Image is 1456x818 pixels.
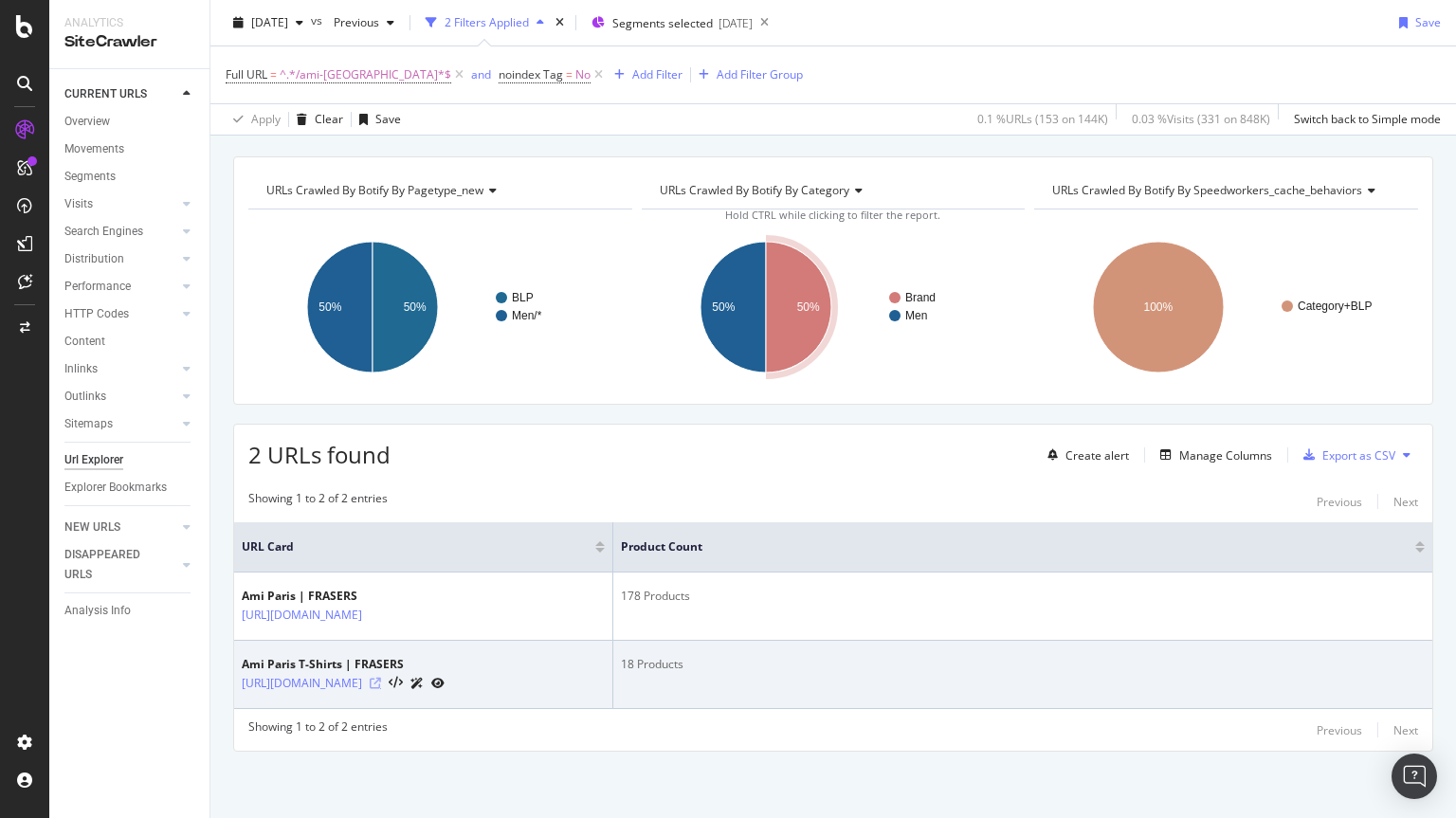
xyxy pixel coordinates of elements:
a: Distribution [64,249,177,269]
div: 178 Products [621,588,1425,605]
button: Previous [326,8,402,38]
a: DISAPPEARED URLS [64,545,177,585]
span: 2 URLs found [248,439,391,470]
a: Sitemaps [64,414,177,434]
div: Explorer Bookmarks [64,478,167,498]
button: Previous [1317,490,1362,513]
div: 0.03 % Visits ( 331 on 848K ) [1132,111,1270,127]
a: CURRENT URLS [64,84,177,104]
text: Brand [905,291,936,304]
text: Men/* [512,309,542,322]
div: Analytics [64,15,194,31]
div: Previous [1317,494,1362,510]
a: Search Engines [64,222,177,242]
a: URL Inspection [431,673,445,693]
div: and [471,66,491,82]
a: [URL][DOMAIN_NAME] [242,674,362,693]
a: [URL][DOMAIN_NAME] [242,606,362,625]
div: Add Filter [632,66,682,82]
a: Inlinks [64,359,177,379]
div: Url Explorer [64,450,123,470]
div: Ami Paris | FRASERS [242,588,445,605]
button: Save [352,104,401,135]
text: 50% [712,300,735,314]
h4: URLs Crawled By Botify By speedworkers_cache_behaviors [1048,175,1401,206]
div: HTTP Codes [64,304,129,324]
span: noindex Tag [499,66,563,82]
a: Overview [64,112,196,132]
div: Analysis Info [64,601,131,621]
text: Category+BLP [1298,300,1372,313]
text: 50% [318,300,341,314]
text: 100% [1144,300,1174,314]
a: Explorer Bookmarks [64,478,196,498]
div: 0.1 % URLs ( 153 on 144K ) [977,111,1108,127]
a: Performance [64,277,177,297]
div: Showing 1 to 2 of 2 entries [248,490,388,513]
button: 2 Filters Applied [418,8,552,38]
svg: A chart. [248,225,628,390]
span: 2025 Oct. 5th [251,14,288,30]
div: Ami Paris T-Shirts | FRASERS [242,656,445,673]
span: Segments selected [612,15,713,31]
div: Next [1393,494,1418,510]
div: SiteCrawler [64,31,194,53]
div: Visits [64,194,93,214]
span: URLs Crawled By Botify By pagetype_new [266,182,483,198]
button: Next [1393,490,1418,513]
button: Next [1393,718,1418,741]
div: Showing 1 to 2 of 2 entries [248,718,388,741]
span: ^.*/ami-[GEOGRAPHIC_DATA]*$ [280,62,451,88]
svg: A chart. [1034,225,1413,390]
h4: URLs Crawled By Botify By pagetype_new [263,175,615,206]
div: DISAPPEARED URLS [64,545,160,585]
div: Overview [64,112,110,132]
div: Segments [64,167,116,187]
div: Content [64,332,105,352]
div: Performance [64,277,131,297]
div: Export as CSV [1322,447,1395,464]
button: [DATE] [226,8,311,38]
a: AI Url Details [410,673,424,693]
text: BLP [512,291,534,304]
button: View HTML Source [389,677,403,690]
div: Open Intercom Messenger [1392,754,1437,799]
div: Outlinks [64,387,106,407]
button: and [471,65,491,83]
button: Switch back to Simple mode [1286,104,1441,135]
a: NEW URLS [64,518,177,537]
div: Add Filter Group [717,66,803,82]
a: Movements [64,139,196,159]
span: Hold CTRL while clicking to filter the report. [725,208,940,222]
button: Previous [1317,718,1362,741]
div: Inlinks [64,359,98,379]
button: Add Filter [607,64,682,86]
a: Segments [64,167,196,187]
div: Save [1415,14,1441,30]
button: Manage Columns [1153,444,1272,466]
div: Next [1393,722,1418,738]
div: Manage Columns [1179,447,1272,464]
div: times [552,13,568,32]
div: Apply [251,111,281,127]
button: Apply [226,104,281,135]
span: URLs Crawled By Botify By category [660,182,849,198]
span: Full URL [226,66,267,82]
button: Clear [289,104,343,135]
button: Segments selected[DATE] [584,8,753,38]
span: = [566,66,573,82]
span: = [270,66,277,82]
div: Clear [315,111,343,127]
svg: A chart. [642,225,1021,390]
div: Switch back to Simple mode [1294,111,1441,127]
a: Analysis Info [64,601,196,621]
div: NEW URLS [64,518,120,537]
h4: URLs Crawled By Botify By category [656,175,1009,206]
a: HTTP Codes [64,304,177,324]
div: Sitemaps [64,414,113,434]
div: [DATE] [719,15,753,31]
a: Url Explorer [64,450,196,470]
